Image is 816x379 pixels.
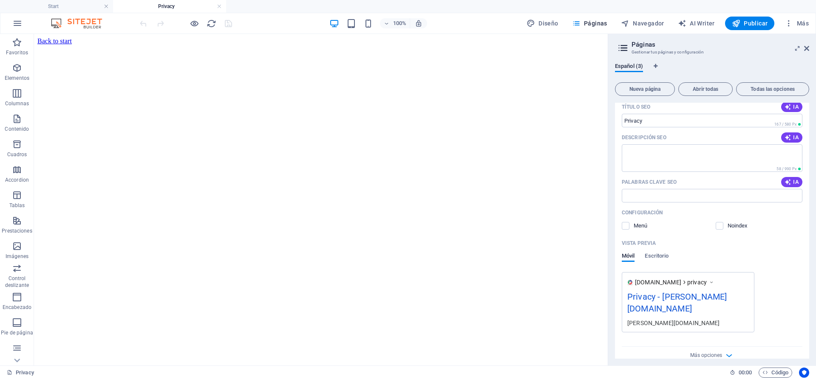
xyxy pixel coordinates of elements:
p: Contenido [5,126,29,132]
button: Publicar [725,17,775,30]
span: 167 / 580 Px [774,122,796,126]
span: Páginas [572,19,607,28]
span: Publicar [732,19,768,28]
p: Tablas [9,202,25,209]
button: IA [781,102,802,112]
span: [DOMAIN_NAME] [635,278,681,286]
label: El texto en los resultados de búsqueda y redes sociales [622,134,666,141]
textarea: El texto en los resultados de búsqueda y redes sociales [622,144,802,172]
p: Accordion [5,177,29,183]
button: IA [781,132,802,143]
h6: Tiempo de la sesión [730,368,752,378]
span: Todas las opciones [740,87,805,92]
button: Nueva página [615,82,675,96]
img: Editor Logo [49,18,113,28]
button: Más opciones [707,350,717,360]
div: Privacy - [PERSON_NAME][DOMAIN_NAME] [627,290,749,319]
p: Imágenes [6,253,28,260]
span: Más opciones [690,352,722,358]
div: Vista previa [622,253,669,269]
input: El título de la página en los resultados de búsqueda y en las pestañas del navegador [622,114,802,127]
img: WhatsAppImage2025-05-15at12.59.00-w4VsUydRRVes5HB_iUJ9uQ-bCVeH9bkGLtr2ncAkK8siA.png [627,280,633,285]
h6: 100% [393,18,406,28]
button: Diseño [523,17,562,30]
h3: Gestionar tus páginas y configuración [632,48,792,56]
p: Cuadros [7,151,27,158]
p: Indica a los buscadores que no incluyan esta página en los resultados de búsqueda. [728,222,755,230]
span: Longitud de píxeles calculada en los resultados de búsqueda [773,121,802,127]
button: Haz clic para salir del modo de previsualización y seguir editando [189,18,199,28]
button: Navegador [618,17,668,30]
p: Elementos [5,75,29,81]
p: Prestaciones [2,227,32,234]
div: [PERSON_NAME][DOMAIN_NAME] [627,318,749,327]
span: Escritorio [645,251,669,263]
p: Formularios [3,355,31,362]
p: Título SEO [622,104,650,110]
label: El título de la página en los resultados de búsqueda y en las pestañas del navegador [622,104,650,110]
span: 00 00 [739,368,752,378]
button: IA [781,177,802,187]
span: Español (3) [615,61,643,73]
span: IA [785,179,799,185]
button: Páginas [569,17,611,30]
button: Usercentrics [799,368,809,378]
div: Diseño (Ctrl+Alt+Y) [523,17,562,30]
span: Código [762,368,788,378]
a: Haz clic para cancelar la selección y doble clic para abrir páginas [7,368,34,378]
button: 100% [380,18,410,28]
button: Más [781,17,812,30]
span: IA [785,104,799,110]
p: Configuración [622,209,663,216]
p: Columnas [5,100,29,107]
span: Nueva página [619,87,671,92]
span: privacy [687,278,707,286]
i: Al redimensionar, ajustar el nivel de zoom automáticamente para ajustarse al dispositivo elegido. [415,20,422,27]
p: Favoritos [6,49,28,56]
span: : [745,369,746,376]
div: Pestañas de idiomas [615,63,809,79]
button: Abrir todas [678,82,733,96]
span: Móvil [622,251,635,263]
button: Todas las opciones [736,82,809,96]
p: Palabras clave SEO [622,179,677,185]
span: 58 / 990 Px [776,167,796,171]
h2: Páginas [632,41,809,48]
span: Más [785,19,809,28]
span: Diseño [527,19,558,28]
button: AI Writer [674,17,718,30]
span: AI Writer [678,19,715,28]
h4: Privacy [113,2,226,11]
span: IA [785,134,799,141]
p: Pie de página [1,329,33,336]
span: Abrir todas [682,87,729,92]
p: Descripción SEO [622,134,666,141]
i: Volver a cargar página [207,19,216,28]
p: Vista previa de tu página en los resultados de búsqueda [622,240,656,247]
p: Menú [634,222,661,230]
span: Navegador [621,19,664,28]
button: Código [759,368,792,378]
button: reload [206,18,216,28]
p: Encabezado [3,304,31,311]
